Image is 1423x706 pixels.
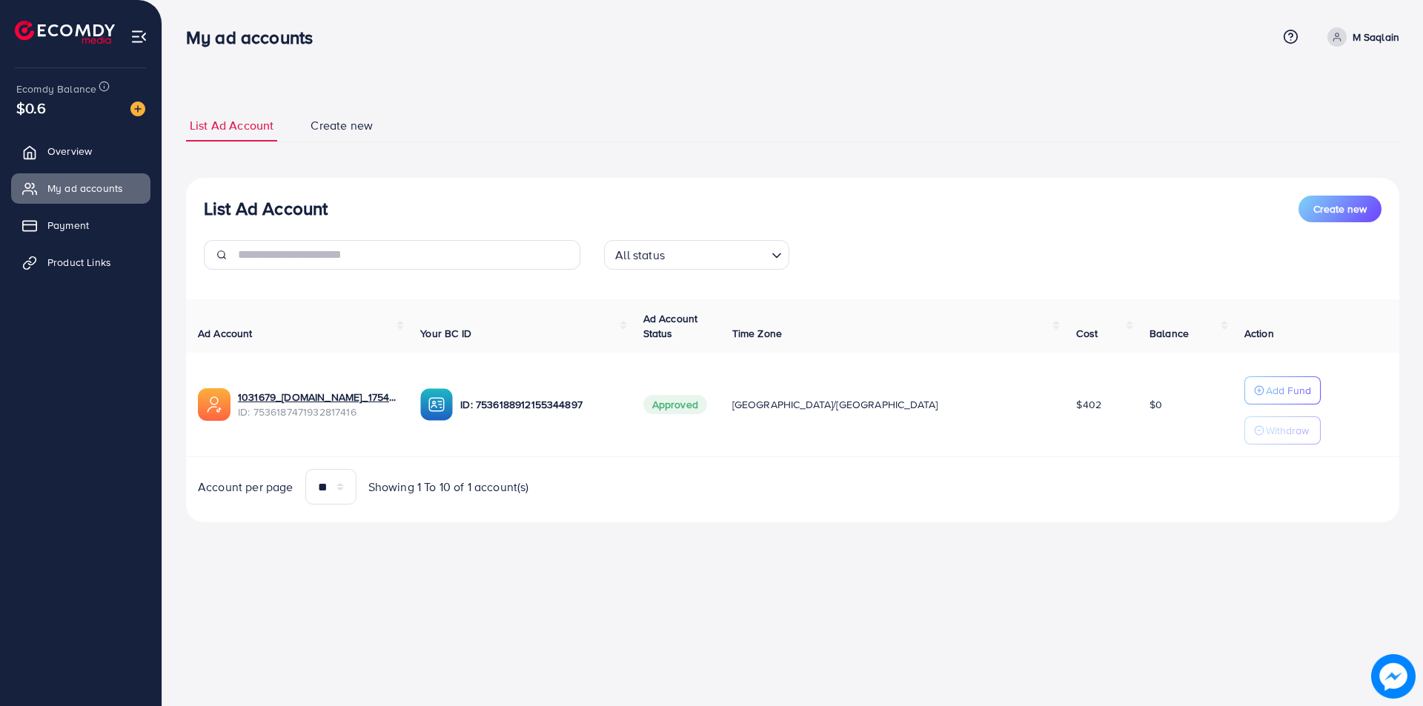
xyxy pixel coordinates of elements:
span: Your BC ID [420,326,471,341]
h3: List Ad Account [204,198,328,219]
span: Ad Account [198,326,253,341]
button: Withdraw [1244,416,1321,444]
img: menu [130,28,147,45]
a: Payment [11,210,150,240]
button: Add Fund [1244,376,1321,404]
p: ID: 7536188912155344897 [460,396,619,413]
span: Action [1244,326,1274,341]
img: image [130,101,145,116]
input: Search for option [669,242,766,266]
img: ic-ads-acc.e4c84228.svg [198,388,230,421]
span: My ad accounts [47,181,123,196]
a: 1031679_[DOMAIN_NAME]_1754655779887 [238,390,397,404]
a: M Saqlain [1321,27,1399,47]
button: Create new [1298,196,1381,222]
span: Create new [1313,202,1367,216]
img: image [1373,656,1415,698]
span: Ecomdy Balance [16,81,96,96]
span: ID: 7536187471932817416 [238,404,397,419]
span: $0.6 [16,97,47,119]
p: M Saqlain [1353,28,1399,46]
a: My ad accounts [11,173,150,203]
a: Overview [11,136,150,166]
span: Product Links [47,255,111,270]
span: $402 [1076,397,1101,412]
span: Balance [1150,326,1189,341]
span: Approved [643,395,707,414]
div: Search for option [604,240,789,270]
img: logo [15,21,115,44]
span: [GEOGRAPHIC_DATA]/[GEOGRAPHIC_DATA] [732,397,938,412]
span: All status [612,244,668,266]
span: List Ad Account [190,117,273,134]
h3: My ad accounts [186,27,325,48]
span: Create new [311,117,373,134]
span: $0 [1150,397,1162,412]
span: Cost [1076,326,1098,341]
span: Account per page [198,479,293,496]
div: <span class='underline'>1031679_Hirajj.store_1754655779887</span></br>7536187471932817416 [238,390,397,420]
span: Time Zone [732,326,782,341]
p: Add Fund [1266,382,1311,399]
span: Showing 1 To 10 of 1 account(s) [368,479,529,496]
span: Payment [47,218,89,233]
img: ic-ba-acc.ded83a64.svg [420,388,453,421]
a: Product Links [11,247,150,277]
p: Withdraw [1266,422,1309,439]
span: Ad Account Status [643,311,698,341]
span: Overview [47,144,92,159]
